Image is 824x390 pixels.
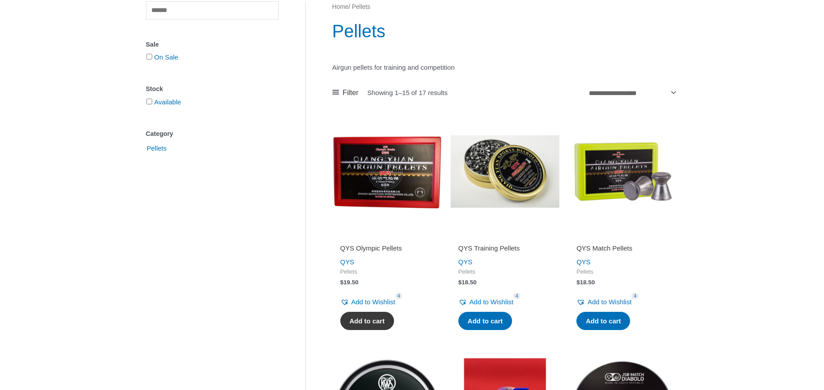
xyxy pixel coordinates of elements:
a: Add to cart: “QYS Match Pellets” [576,312,630,330]
bdi: 18.50 [458,279,477,286]
input: Available [146,99,152,104]
a: Add to cart: “QYS Olympic Pellets” [340,312,394,330]
span: Filter [343,86,359,99]
select: Shop order [586,86,678,100]
span: $ [340,279,344,286]
div: Stock [146,83,279,96]
a: Available [154,98,181,106]
span: $ [576,279,580,286]
div: Category [146,127,279,140]
img: QYS Match Pellets [568,117,678,226]
h2: QYS Training Pellets [458,244,552,253]
iframe: Customer reviews powered by Trustpilot [458,231,552,242]
div: Sale [146,38,279,51]
a: Add to Wishlist [340,296,395,308]
img: QYS Olympic Pellets [332,117,442,226]
span: Pellets [340,268,434,276]
a: Pellets [146,144,168,151]
span: Add to Wishlist [587,298,631,306]
span: Add to Wishlist [351,298,395,306]
span: 4 [631,293,639,299]
bdi: 18.50 [576,279,595,286]
span: Pellets [576,268,670,276]
img: QYS Training Pellets [450,117,560,226]
a: On Sale [154,53,178,61]
input: On Sale [146,54,152,60]
a: QYS Olympic Pellets [340,244,434,256]
span: Pellets [458,268,552,276]
a: Home [332,4,349,10]
span: 4 [513,293,520,299]
p: Showing 1–15 of 17 results [367,89,448,96]
h2: QYS Match Pellets [576,244,670,253]
a: QYS Match Pellets [576,244,670,256]
h2: QYS Olympic Pellets [340,244,434,253]
nav: Breadcrumb [332,1,678,13]
span: Pellets [146,141,168,156]
a: QYS [458,258,473,266]
a: QYS Training Pellets [458,244,552,256]
a: Add to Wishlist [576,296,631,308]
a: QYS [340,258,355,266]
iframe: Customer reviews powered by Trustpilot [576,231,670,242]
span: $ [458,279,462,286]
span: 4 [395,293,402,299]
iframe: Customer reviews powered by Trustpilot [340,231,434,242]
a: QYS [576,258,591,266]
p: Airgun pellets for training and competition [332,61,678,74]
h1: Pellets [332,19,678,44]
a: Filter [332,86,359,99]
a: Add to Wishlist [458,296,513,308]
span: Add to Wishlist [469,298,513,306]
bdi: 19.50 [340,279,359,286]
a: Add to cart: “QYS Training Pellets” [458,312,512,330]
